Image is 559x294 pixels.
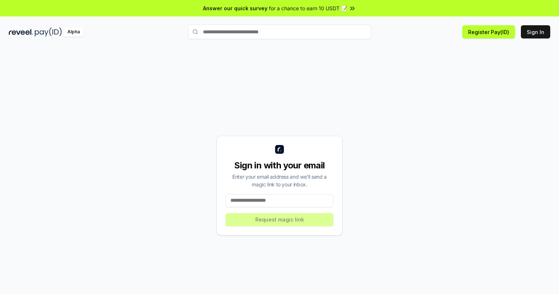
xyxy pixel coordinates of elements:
span: for a chance to earn 10 USDT 📝 [269,4,347,12]
button: Register Pay(ID) [462,25,515,38]
span: Answer our quick survey [203,4,267,12]
img: pay_id [35,27,62,37]
img: reveel_dark [9,27,33,37]
div: Sign in with your email [226,160,333,171]
div: Alpha [63,27,84,37]
div: Enter your email address and we’ll send a magic link to your inbox. [226,173,333,188]
button: Sign In [521,25,550,38]
img: logo_small [275,145,284,154]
